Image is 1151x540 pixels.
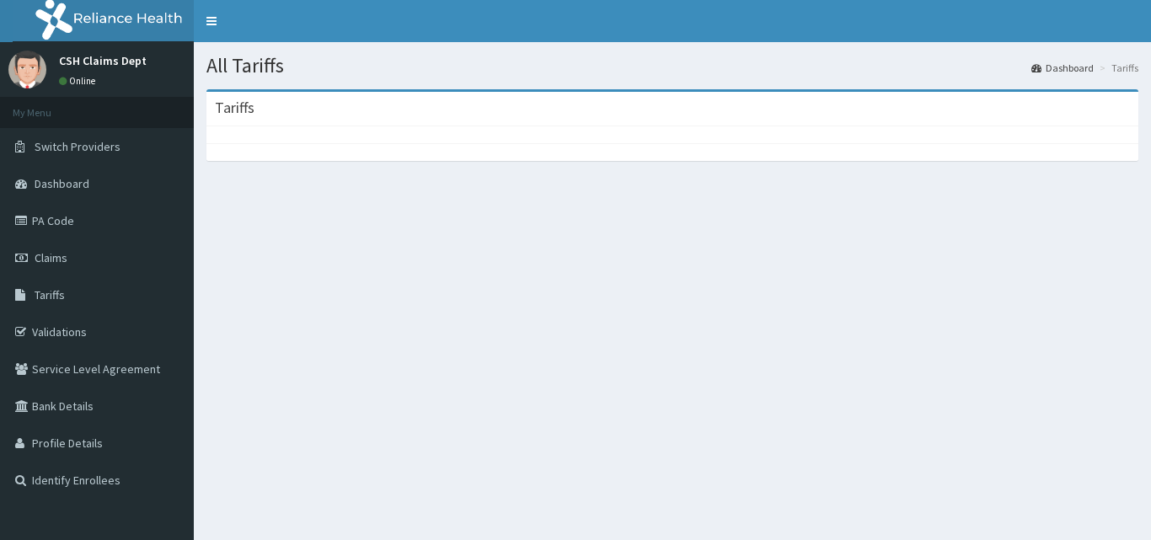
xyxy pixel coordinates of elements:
[206,55,1138,77] h1: All Tariffs
[59,75,99,87] a: Online
[35,250,67,265] span: Claims
[35,139,120,154] span: Switch Providers
[35,287,65,302] span: Tariffs
[215,100,254,115] h3: Tariffs
[35,176,89,191] span: Dashboard
[8,51,46,88] img: User Image
[1095,61,1138,75] li: Tariffs
[59,55,147,67] p: CSH Claims Dept
[1031,61,1094,75] a: Dashboard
